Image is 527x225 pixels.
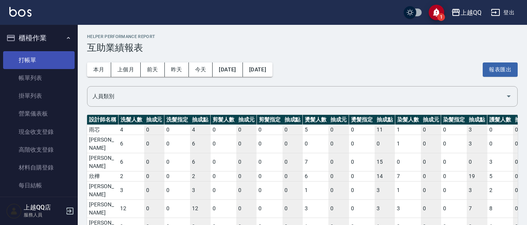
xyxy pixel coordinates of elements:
td: 0 [236,181,257,199]
td: 0 [236,153,257,171]
td: 7 [303,153,328,171]
a: 材料自購登錄 [3,159,75,177]
td: 0 [395,153,421,171]
td: 0 [236,125,257,135]
th: 燙髮指定 [349,115,375,125]
td: 0 [211,135,236,153]
td: 5 [303,125,328,135]
td: 6 [190,135,210,153]
td: 0 [349,171,375,181]
th: 抽成元 [236,115,257,125]
td: 3 [303,199,328,218]
td: 雨芯 [87,125,118,135]
button: 上越QQ [448,5,485,21]
th: 剪髮人數 [211,115,236,125]
td: 0 [328,153,349,171]
a: 帳單列表 [3,69,75,87]
td: 0 [164,135,190,153]
button: 櫃檯作業 [3,28,75,48]
td: 0 [487,125,513,135]
th: 剪髮指定 [257,115,282,125]
td: 0 [257,181,282,199]
td: 0 [328,125,349,135]
th: 抽成點 [190,115,210,125]
td: 3 [375,199,395,218]
td: 0 [257,125,282,135]
a: 報表匯出 [483,62,518,77]
td: 0 [236,171,257,181]
th: 抽成點 [283,115,303,125]
td: 1 [303,181,328,199]
td: 0 [283,135,303,153]
td: 19 [467,171,487,181]
td: 0 [328,181,349,199]
td: 11 [375,125,395,135]
button: 登出 [488,5,518,20]
td: 3 [190,181,210,199]
a: 高階收支登錄 [3,141,75,159]
button: 昨天 [165,62,189,77]
td: 0 [283,171,303,181]
td: 6 [190,153,210,171]
td: 0 [164,125,190,135]
div: 上越QQ [461,8,482,17]
h2: Helper Performance Report [87,34,518,39]
td: 0 [487,135,513,153]
td: 0 [144,199,164,218]
td: 3 [118,181,144,199]
td: 4 [190,125,210,135]
td: 0 [441,171,467,181]
td: 0 [349,125,375,135]
th: 抽成元 [328,115,349,125]
td: 0 [328,171,349,181]
h3: 互助業績報表 [87,42,518,53]
td: 14 [375,171,395,181]
td: 0 [164,153,190,171]
th: 染髮人數 [395,115,421,125]
td: 0 [236,135,257,153]
td: 12 [190,199,210,218]
td: 0 [144,181,164,199]
td: 0 [441,135,467,153]
td: [PERSON_NAME] [87,181,118,199]
td: [PERSON_NAME] [87,199,118,218]
h5: 上越QQ店 [24,204,63,211]
td: 0 [441,153,467,171]
td: 1 [395,125,421,135]
td: 0 [144,135,164,153]
td: 0 [211,181,236,199]
td: 2 [487,181,513,199]
td: 0 [349,135,375,153]
td: 3 [467,125,487,135]
td: 0 [421,199,441,218]
button: [DATE] [243,62,272,77]
td: 12 [118,199,144,218]
a: 現金收支登錄 [3,123,75,141]
td: 1 [395,135,421,153]
td: 0 [441,181,467,199]
td: 3 [467,135,487,153]
a: 排班表 [3,195,75,213]
td: 0 [164,199,190,218]
td: 3 [487,153,513,171]
td: 0 [421,171,441,181]
td: 3 [395,199,421,218]
td: 5 [487,171,513,181]
th: 染髮指定 [441,115,467,125]
td: 7 [467,199,487,218]
td: 3 [375,181,395,199]
td: [PERSON_NAME] [87,135,118,153]
img: Person [6,203,22,219]
th: 燙髮人數 [303,115,328,125]
td: 4 [118,125,144,135]
td: 0 [441,125,467,135]
a: 營業儀表板 [3,105,75,123]
button: 前天 [141,62,165,77]
th: 抽成點 [375,115,395,125]
th: 洗髮指定 [164,115,190,125]
td: 0 [236,199,257,218]
a: 掛單列表 [3,87,75,105]
button: 上個月 [111,62,141,77]
td: 0 [328,135,349,153]
td: 0 [328,199,349,218]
